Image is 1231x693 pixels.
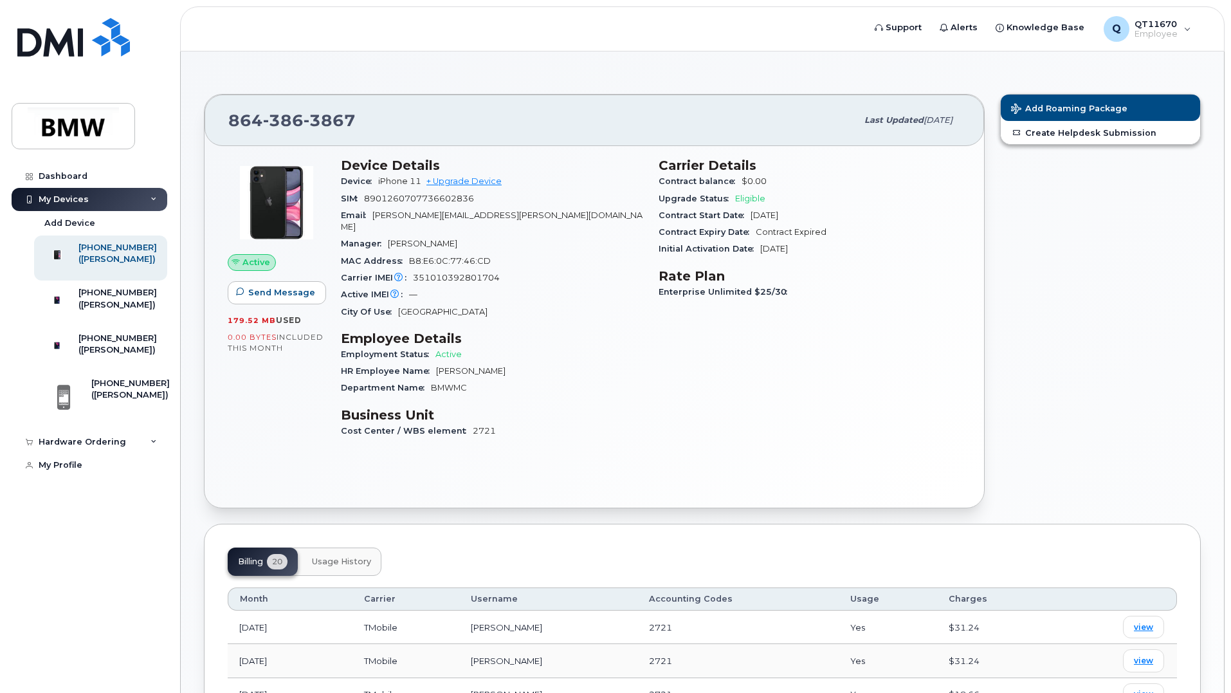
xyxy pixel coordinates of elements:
[659,158,961,173] h3: Carrier Details
[1175,637,1221,683] iframe: Messenger Launcher
[228,111,356,130] span: 864
[352,611,459,644] td: TMobile
[352,644,459,678] td: TMobile
[864,115,924,125] span: Last updated
[341,366,436,376] span: HR Employee Name
[341,210,372,220] span: Email
[659,194,735,203] span: Upgrade Status
[312,557,371,567] span: Usage History
[1011,104,1127,116] span: Add Roaming Package
[436,366,506,376] span: [PERSON_NAME]
[659,176,742,186] span: Contract balance
[341,349,435,359] span: Employment Status
[459,587,637,611] th: Username
[839,587,937,611] th: Usage
[659,268,961,284] h3: Rate Plan
[949,622,1042,634] div: $31.24
[263,111,304,130] span: 386
[341,331,643,346] h3: Employee Details
[341,383,431,393] span: Department Name
[228,316,276,325] span: 179.52 MB
[341,290,409,299] span: Active IMEI
[649,622,672,633] span: 2721
[228,644,352,678] td: [DATE]
[924,115,953,125] span: [DATE]
[459,611,637,644] td: [PERSON_NAME]
[760,244,788,254] span: [DATE]
[228,611,352,644] td: [DATE]
[238,164,315,241] img: iPhone_11.jpg
[659,210,751,220] span: Contract Start Date
[839,644,937,678] td: Yes
[659,227,756,237] span: Contract Expiry Date
[637,587,839,611] th: Accounting Codes
[735,194,765,203] span: Eligible
[473,426,496,436] span: 2721
[409,256,491,266] span: B8:E6:0C:77:46:CD
[1001,95,1200,121] button: Add Roaming Package
[341,194,364,203] span: SIM
[304,111,356,130] span: 3867
[742,176,767,186] span: $0.00
[248,286,315,299] span: Send Message
[431,383,467,393] span: BMWMC
[352,587,459,611] th: Carrier
[409,290,417,299] span: —
[378,176,421,186] span: iPhone 11
[276,315,302,325] span: used
[388,239,457,248] span: [PERSON_NAME]
[1001,121,1200,144] a: Create Helpdesk Submission
[341,239,388,248] span: Manager
[756,227,826,237] span: Contract Expired
[659,244,760,254] span: Initial Activation Date
[341,307,398,317] span: City Of Use
[341,273,413,282] span: Carrier IMEI
[1123,649,1164,672] a: view
[341,176,378,186] span: Device
[341,426,473,436] span: Cost Center / WBS element
[341,407,643,423] h3: Business Unit
[341,158,643,173] h3: Device Details
[839,611,937,644] td: Yes
[341,210,643,232] span: [PERSON_NAME][EMAIL_ADDRESS][PERSON_NAME][DOMAIN_NAME]
[228,333,277,342] span: 0.00 Bytes
[341,256,409,266] span: MAC Address
[228,587,352,611] th: Month
[1123,616,1164,638] a: view
[1134,655,1153,667] span: view
[435,349,462,359] span: Active
[398,307,488,317] span: [GEOGRAPHIC_DATA]
[949,655,1042,667] div: $31.24
[364,194,474,203] span: 8901260707736602836
[242,256,270,268] span: Active
[751,210,778,220] span: [DATE]
[413,273,500,282] span: 351010392801704
[937,587,1053,611] th: Charges
[649,656,672,666] span: 2721
[228,281,326,304] button: Send Message
[1134,622,1153,633] span: view
[459,644,637,678] td: [PERSON_NAME]
[426,176,502,186] a: + Upgrade Device
[659,287,794,297] span: Enterprise Unlimited $25/30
